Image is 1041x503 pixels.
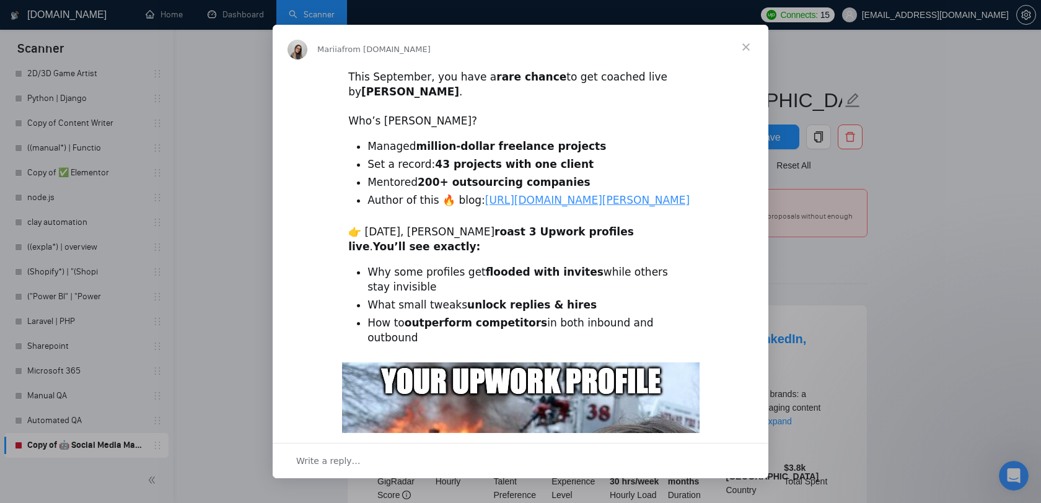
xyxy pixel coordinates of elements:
[724,25,768,69] span: Close
[288,40,307,59] img: Profile image for Mariia
[367,157,693,172] li: Set a record:
[317,45,342,54] span: Mariia
[416,140,606,152] b: million-dollar freelance projects
[435,158,594,170] b: 43 projects with one client
[342,45,431,54] span: from [DOMAIN_NAME]
[367,298,693,313] li: What small tweaks
[496,71,566,83] b: rare chance
[361,85,459,98] b: [PERSON_NAME]
[486,266,604,278] b: flooded with invites
[367,175,693,190] li: Mentored
[418,176,591,188] b: 200+ outsourcing companies
[373,240,481,253] b: You’ll see exactly:
[485,194,690,206] a: [URL][DOMAIN_NAME][PERSON_NAME]
[273,443,768,478] div: Open conversation and reply
[348,225,693,255] div: 👉 [DATE], [PERSON_NAME] .
[367,193,693,208] li: Author of this 🔥 blog:
[367,139,693,154] li: Managed
[348,225,634,253] b: roast 3 Upwork profiles live
[405,317,548,329] b: outperform competitors
[348,70,693,129] div: This September, you have a to get coached live by . ​ Who’s [PERSON_NAME]?
[367,316,693,346] li: How to in both inbound and outbound
[296,453,361,469] span: Write a reply…
[367,265,693,295] li: Why some profiles get while others stay invisible
[467,299,597,311] b: unlock replies & hires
